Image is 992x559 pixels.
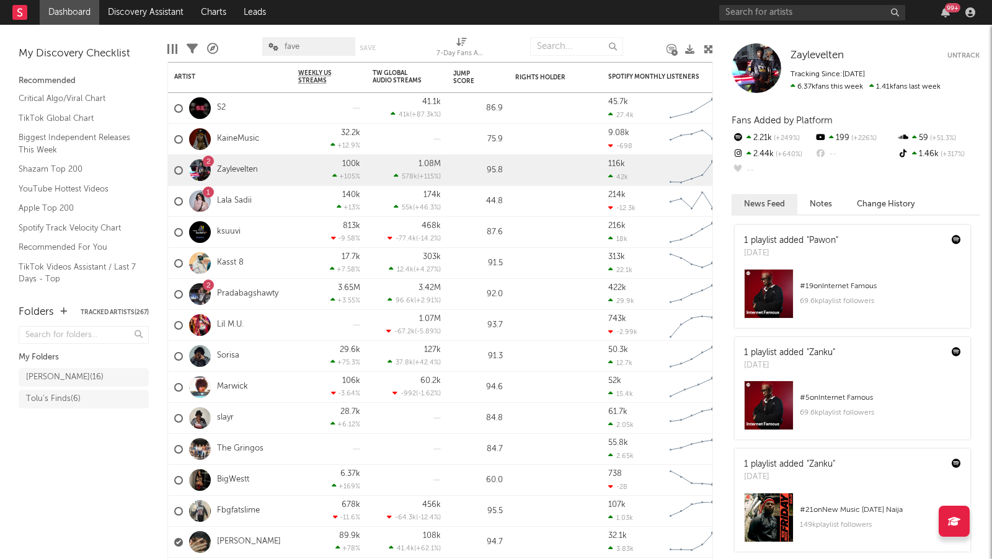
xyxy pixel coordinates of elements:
div: 199 [814,130,897,146]
a: "Zanku" [807,460,835,469]
a: The Gringos [217,444,263,454]
input: Search for artists [719,5,905,20]
a: TikTok Global Chart [19,112,136,125]
span: +42.4 % [415,359,439,366]
a: slayr [217,413,234,423]
a: #5onInternet Famous69.6kplaylist followers [735,381,970,439]
div: 12.7k [608,359,632,367]
div: 303k [423,253,441,261]
div: 106k [342,377,360,385]
div: 174k [423,191,441,199]
div: 87.6 [453,225,503,240]
div: 86.9 [453,101,503,116]
div: My Folders [19,350,149,365]
svg: Chart title [664,434,720,465]
div: 313k [608,253,625,261]
span: +46.3 % [415,205,439,211]
div: 91.5 [453,256,503,271]
svg: Chart title [664,310,720,341]
div: 1 playlist added [744,234,838,247]
svg: Chart title [664,124,720,155]
div: # 5 on Internet Famous [800,390,961,405]
span: +87.3k % [412,112,439,118]
div: 69.6k playlist followers [800,405,961,420]
span: Weekly US Streams [298,69,342,84]
div: 149k playlist followers [800,517,961,532]
div: [DATE] [744,247,838,260]
span: -5.89 % [417,328,439,335]
button: Save [360,45,376,51]
div: 52k [608,377,621,385]
svg: Chart title [664,279,720,310]
div: -12.3k [608,204,635,212]
div: ( ) [387,296,441,304]
div: 60.2k [420,377,441,385]
div: 100k [342,160,360,168]
div: 422k [608,284,626,292]
a: Lil M.U. [217,320,244,330]
div: Artist [174,73,267,81]
a: #21onNew Music [DATE] Naija149kplaylist followers [735,493,970,552]
span: +4.27 % [415,266,439,273]
div: 813k [343,222,360,230]
div: ( ) [389,544,441,552]
div: +12.9 % [330,141,360,149]
div: 2.21k [732,130,814,146]
a: "Pawon" [807,236,838,245]
div: Edit Columns [167,31,177,67]
a: Zaylevelten [217,165,258,175]
div: -- [732,162,814,178]
input: Search for folders... [19,326,149,344]
div: 3.42M [418,284,441,292]
div: 2.44k [732,146,814,162]
div: 69.6k playlist followers [800,294,961,309]
a: Sorisa [217,351,239,361]
div: 42k [608,173,628,181]
div: My Discovery Checklist [19,46,149,61]
div: 94.6 [453,380,503,395]
button: Notes [797,194,844,214]
div: 84.8 [453,411,503,426]
span: -992 [401,390,416,397]
div: +78 % [335,544,360,552]
svg: Chart title [664,403,720,434]
div: [DATE] [744,359,835,372]
a: ksuuvi [217,227,241,237]
div: 1.03k [608,514,633,522]
div: 7-Day Fans Added (7-Day Fans Added) [436,46,486,61]
span: +249 % [772,135,800,142]
div: 116k [608,160,625,168]
div: +75.3 % [330,358,360,366]
div: 3.83k [608,545,634,553]
span: Tracking Since: [DATE] [790,71,865,78]
div: 89.9k [339,532,360,540]
div: 678k [342,501,360,509]
div: 3.65M [338,284,360,292]
div: 95.8 [453,163,503,178]
button: 99+ [941,7,950,17]
span: -64.3k [395,514,416,521]
div: ( ) [389,265,441,273]
div: -11.6 % [333,513,360,521]
div: 18k [608,235,627,243]
div: 743k [608,315,626,323]
div: +6.12 % [330,420,360,428]
svg: Chart title [664,341,720,372]
div: 92.0 [453,287,503,302]
a: S2 [217,103,226,113]
div: 1 playlist added [744,458,835,471]
svg: Chart title [664,217,720,248]
span: +2.91 % [416,297,439,304]
a: [PERSON_NAME](16) [19,368,149,387]
div: Spotify Monthly Listeners [608,73,701,81]
span: +317 % [939,151,965,158]
div: +13 % [337,203,360,211]
div: ( ) [394,172,441,180]
div: -28 [608,483,627,491]
div: Folders [19,305,54,320]
a: TikTok Videos Assistant / Last 7 Days - Top [19,260,136,286]
div: 1.46k [897,146,980,162]
div: 107k [608,501,626,509]
div: Rights Holder [515,74,577,81]
div: 29.9k [608,297,634,305]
